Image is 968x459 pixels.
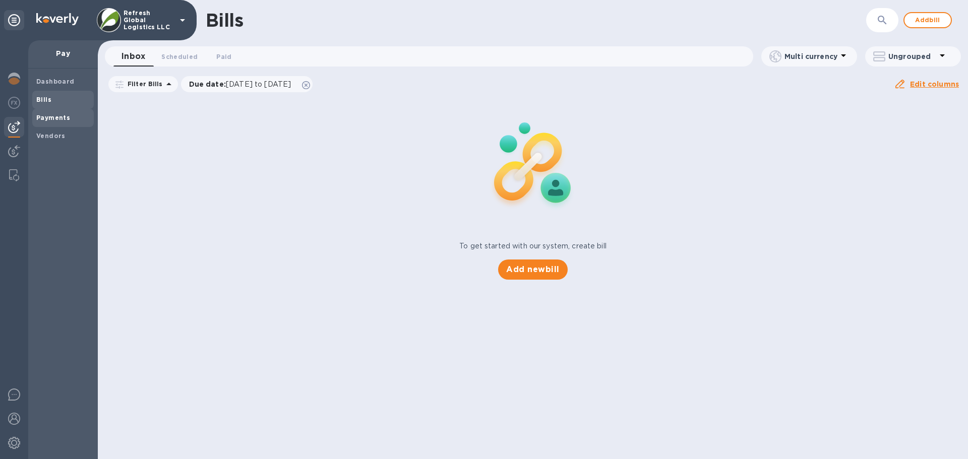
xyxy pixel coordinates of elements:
span: Scheduled [161,51,198,62]
span: [DATE] to [DATE] [226,80,291,88]
img: Foreign exchange [8,97,20,109]
p: Refresh Global Logistics LLC [124,10,174,31]
b: Dashboard [36,78,75,85]
p: Filter Bills [124,80,163,88]
button: Add newbill [498,259,567,280]
span: Paid [216,51,231,62]
p: Due date : [189,79,296,89]
span: Inbox [122,49,145,63]
div: Unpin categories [4,10,24,30]
span: Add bill [913,14,943,26]
div: Due date:[DATE] to [DATE] [181,76,313,92]
u: Edit columns [910,80,959,88]
b: Bills [36,96,51,103]
button: Addbill [903,12,952,28]
p: Multi currency [784,51,837,61]
img: Logo [36,13,79,25]
h1: Bills [206,10,243,31]
span: Add new bill [506,264,559,276]
p: To get started with our system, create bill [459,241,607,251]
b: Payments [36,114,70,121]
p: Pay [36,48,90,58]
b: Vendors [36,132,66,140]
p: Ungrouped [888,51,936,61]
